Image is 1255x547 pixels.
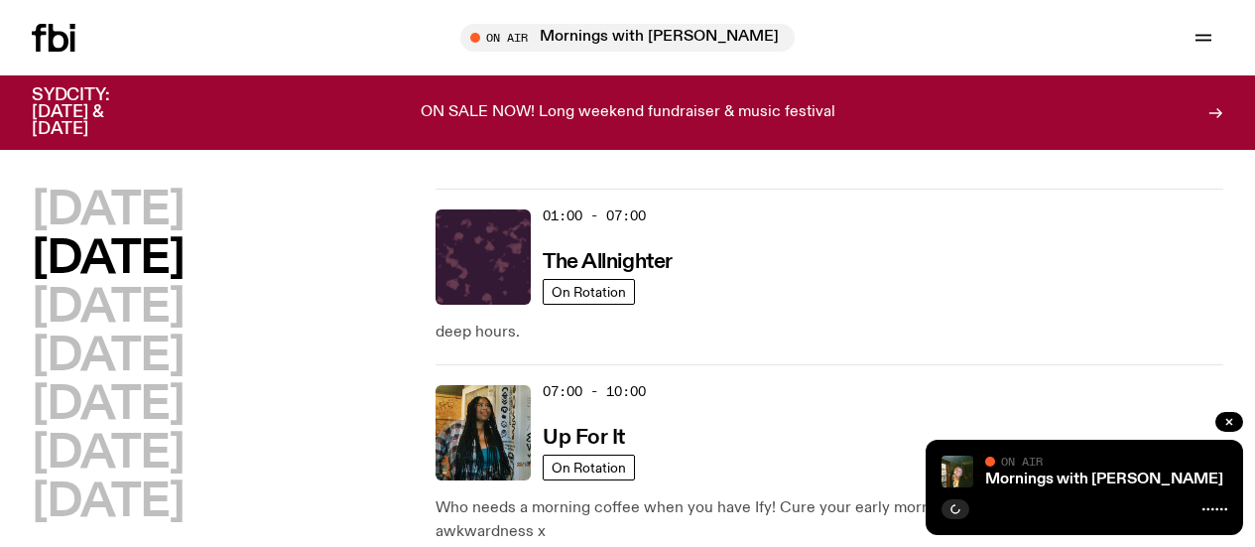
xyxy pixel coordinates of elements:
[421,104,835,122] p: ON SALE NOW! Long weekend fundraiser & music festival
[436,496,1223,544] p: Who needs a morning coffee when you have Ify! Cure your early morning grog w/ SMAC, chat and extr...
[543,424,625,449] a: Up For It
[985,472,1223,487] a: Mornings with [PERSON_NAME]
[543,279,635,305] a: On Rotation
[436,385,531,480] img: Ify - a Brown Skin girl with black braided twists, looking up to the side with her tongue stickin...
[543,455,635,480] a: On Rotation
[32,335,184,379] button: [DATE]
[32,383,184,428] button: [DATE]
[32,286,184,331] button: [DATE]
[32,237,184,282] button: [DATE]
[1001,455,1043,468] span: On Air
[32,432,184,477] button: [DATE]
[32,480,184,525] button: [DATE]
[543,382,646,401] span: 07:00 - 10:00
[543,248,673,273] a: The Allnighter
[436,321,1223,344] p: deep hours.
[552,285,626,300] span: On Rotation
[32,87,159,138] h3: SYDCITY: [DATE] & [DATE]
[543,428,625,449] h3: Up For It
[543,206,646,225] span: 01:00 - 07:00
[543,252,673,273] h3: The Allnighter
[32,189,184,233] button: [DATE]
[941,456,973,487] img: Freya smiles coyly as she poses for the image.
[552,461,626,476] span: On Rotation
[460,24,795,52] button: On AirMornings with [PERSON_NAME]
